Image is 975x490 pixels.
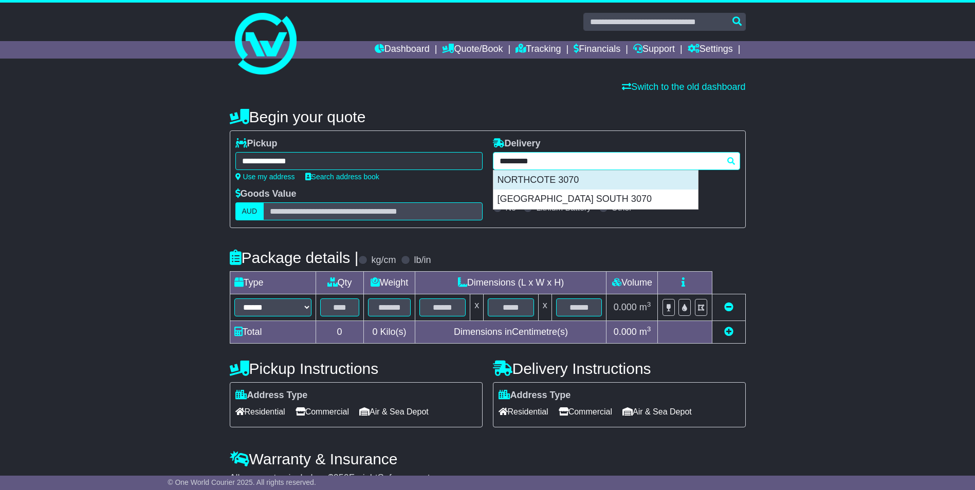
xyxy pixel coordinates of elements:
td: Volume [606,272,658,294]
span: 0.000 [614,302,637,312]
span: Commercial [559,404,612,420]
div: NORTHCOTE 3070 [493,171,698,190]
label: lb/in [414,255,431,266]
span: m [639,327,651,337]
a: Support [633,41,675,59]
td: Dimensions in Centimetre(s) [415,321,606,344]
a: Tracking [516,41,561,59]
td: Total [230,321,316,344]
td: Qty [316,272,363,294]
td: 0 [316,321,363,344]
span: 0 [372,327,377,337]
div: All our quotes include a $ FreightSafe warranty. [230,473,746,484]
h4: Warranty & Insurance [230,450,746,467]
a: Use my address [235,173,295,181]
span: Commercial [296,404,349,420]
label: Pickup [235,138,278,149]
span: m [639,302,651,312]
label: Delivery [493,138,541,149]
td: Dimensions (L x W x H) [415,272,606,294]
span: Air & Sea Depot [622,404,692,420]
td: x [470,294,484,321]
span: Residential [499,404,548,420]
h4: Pickup Instructions [230,360,483,377]
typeahead: Please provide city [493,152,740,170]
sup: 3 [647,300,651,308]
label: Address Type [235,390,308,401]
a: Remove this item [724,302,733,312]
span: Air & Sea Depot [359,404,429,420]
span: 0.000 [614,327,637,337]
sup: 3 [647,325,651,333]
h4: Delivery Instructions [493,360,746,377]
div: [GEOGRAPHIC_DATA] SOUTH 3070 [493,190,698,209]
label: Goods Value [235,189,297,200]
a: Add new item [724,327,733,337]
span: © One World Courier 2025. All rights reserved. [168,478,316,486]
h4: Package details | [230,249,359,266]
label: Address Type [499,390,571,401]
label: kg/cm [371,255,396,266]
td: Weight [363,272,415,294]
a: Switch to the old dashboard [622,82,745,92]
td: x [538,294,551,321]
h4: Begin your quote [230,108,746,125]
label: AUD [235,202,264,220]
a: Quote/Book [442,41,503,59]
span: Residential [235,404,285,420]
span: 250 [334,473,349,483]
a: Settings [688,41,733,59]
a: Search address book [305,173,379,181]
td: Kilo(s) [363,321,415,344]
a: Dashboard [375,41,430,59]
td: Type [230,272,316,294]
a: Financials [574,41,620,59]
